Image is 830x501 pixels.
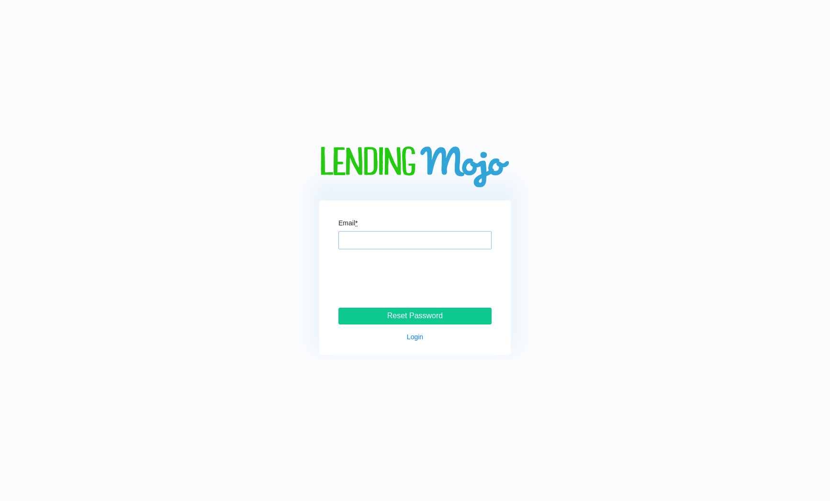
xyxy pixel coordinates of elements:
[342,261,488,298] iframe: reCAPTCHA
[319,146,511,189] img: logo-big.png
[407,333,423,341] a: Login
[338,220,358,226] label: Email
[338,308,492,325] input: Reset Password
[355,219,358,227] abbr: required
